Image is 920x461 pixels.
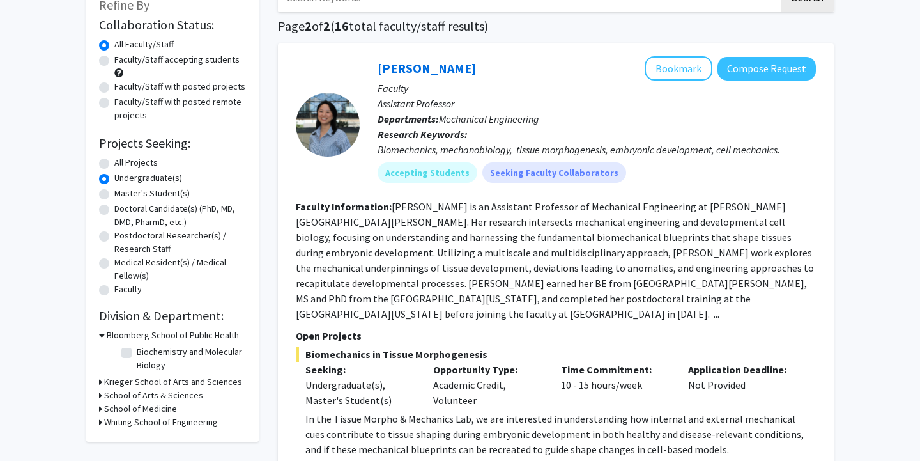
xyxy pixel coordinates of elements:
b: Faculty Information: [296,200,392,213]
p: In the Tissue Morpho & Mechanics Lab, we are interested in understanding how internal and externa... [305,411,816,457]
b: Departments: [378,113,439,125]
h3: School of Medicine [104,402,177,416]
span: 2 [323,18,330,34]
label: All Faculty/Staff [114,38,174,51]
iframe: Chat [10,403,54,451]
label: Postdoctoral Researcher(s) / Research Staff [114,229,246,256]
div: Academic Credit, Volunteer [424,362,551,408]
span: Mechanical Engineering [439,113,539,125]
h3: Bloomberg School of Public Health [107,329,239,342]
label: All Projects [114,156,158,169]
div: Biomechanics, mechanobiology, tissue morphogenesis, embryonic development, cell mechanics. [378,142,816,157]
h2: Projects Seeking: [99,136,246,151]
p: Opportunity Type: [433,362,542,377]
label: Medical Resident(s) / Medical Fellow(s) [114,256,246,283]
label: Faculty/Staff with posted projects [114,80,245,93]
span: Biomechanics in Tissue Morphogenesis [296,347,816,362]
label: Biochemistry and Molecular Biology [137,345,243,372]
div: Undergraduate(s), Master's Student(s) [305,377,414,408]
p: Application Deadline: [688,362,797,377]
fg-read-more: [PERSON_NAME] is an Assistant Professor of Mechanical Engineering at [PERSON_NAME][GEOGRAPHIC_DAT... [296,200,814,320]
button: Compose Request to Shinuo Weng [717,57,816,81]
div: Not Provided [678,362,806,408]
label: Doctoral Candidate(s) (PhD, MD, DMD, PharmD, etc.) [114,202,246,229]
label: Faculty/Staff with posted remote projects [114,95,246,122]
p: Faculty [378,81,816,96]
label: Master's Student(s) [114,187,190,200]
label: Faculty [114,283,142,296]
button: Add Shinuo Weng to Bookmarks [645,56,712,81]
span: 2 [305,18,312,34]
label: Faculty/Staff accepting students [114,53,240,66]
mat-chip: Seeking Faculty Collaborators [482,162,626,183]
b: Research Keywords: [378,128,468,141]
p: Open Projects [296,328,816,343]
h2: Division & Department: [99,308,246,324]
p: Assistant Professor [378,96,816,111]
label: Undergraduate(s) [114,171,182,185]
p: Seeking: [305,362,414,377]
h3: School of Arts & Sciences [104,389,203,402]
h3: Whiting School of Engineering [104,416,218,429]
span: 16 [335,18,349,34]
mat-chip: Accepting Students [378,162,477,183]
h2: Collaboration Status: [99,17,246,33]
a: [PERSON_NAME] [378,60,476,76]
div: 10 - 15 hours/week [551,362,679,408]
p: Time Commitment: [561,362,670,377]
h1: Page of ( total faculty/staff results) [278,19,834,34]
h3: Krieger School of Arts and Sciences [104,375,242,389]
